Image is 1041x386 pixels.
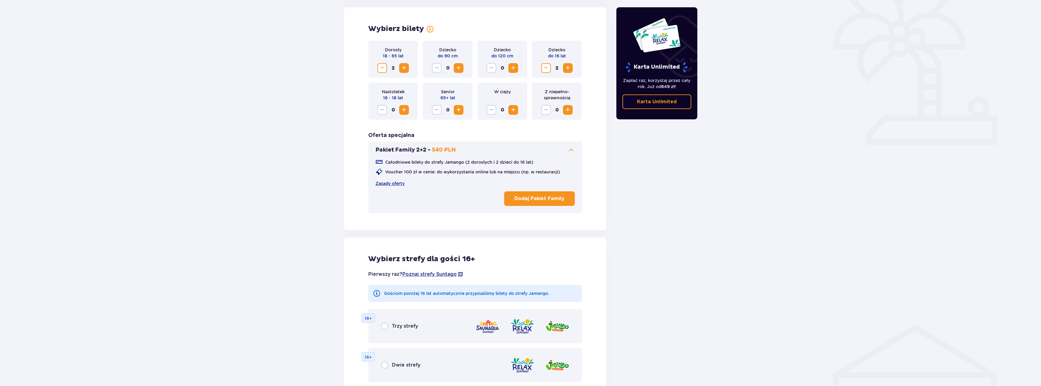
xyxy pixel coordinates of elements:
button: Zmniejsz [377,105,387,115]
p: Pakiet Family 2+2 - [376,146,431,154]
a: Karta Unlimited [622,94,692,109]
p: do 90 cm [438,53,458,59]
p: Karta Unlimited [625,62,688,73]
button: Zwiększ [508,63,518,73]
p: Gościom poniżej 16 lat automatycznie przypisaliśmy bilety do strefy Jamango. [384,290,549,296]
p: Dziecko [494,47,511,53]
button: Zmniejsz [377,63,387,73]
a: Zasady oferty [376,180,405,186]
span: Dwie strefy [392,362,420,368]
button: Zmniejsz [487,105,496,115]
button: Zmniejsz [541,105,551,115]
img: Jamango [545,357,569,374]
img: Saunaria [475,318,500,335]
button: Zwiększ [563,105,573,115]
button: Pakiet Family 2+2 -540 PLN [376,146,575,154]
p: Pierwszy raz? [368,271,463,278]
span: Trzy strefy [392,323,418,330]
p: Dziecko [548,47,565,53]
span: 0 [443,63,453,73]
p: Z niepełno­sprawnością [537,89,577,101]
span: 649 zł [661,84,675,89]
p: Senior [441,89,455,95]
span: 2 [552,63,562,73]
p: Zapłać raz, korzystaj przez cały rok. Już od ! [622,77,692,90]
p: W ciąży [494,89,511,95]
p: 18 - 65 lat [383,53,404,59]
p: Dziecko [439,47,456,53]
p: Całodniowe bilety do strefy Jamango (2 dorosłych i 2 dzieci do 16 lat) [385,159,533,165]
a: Poznaj strefy Suntago [402,271,457,278]
span: 0 [497,63,507,73]
p: Nastolatek [382,89,405,95]
button: Zmniejsz [432,63,442,73]
button: Dodaj Pakiet Family [504,191,575,206]
p: Karta Unlimited [637,98,677,105]
button: Zwiększ [454,105,463,115]
button: Zwiększ [399,105,409,115]
img: Relax [510,318,534,335]
p: 16+ [365,315,372,321]
button: Zwiększ [563,63,573,73]
p: Dorosły [385,47,402,53]
span: 0 [497,105,507,115]
p: 16+ [365,354,372,360]
span: 0 [552,105,562,115]
img: Dwie karty całoroczne do Suntago z napisem 'UNLIMITED RELAX', na białym tle z tropikalnymi liśćmi... [633,18,681,53]
img: Jamango [545,318,569,335]
p: do 120 cm [491,53,513,59]
p: do 16 lat [548,53,566,59]
p: Dodaj Pakiet Family [514,195,564,202]
span: 0 [388,105,398,115]
button: Zmniejsz [541,63,551,73]
h2: Wybierz strefy dla gości 16+ [368,254,582,264]
button: Zmniejsz [432,105,442,115]
p: 540 PLN [432,146,456,154]
button: Zwiększ [399,63,409,73]
button: Zwiększ [508,105,518,115]
h2: Wybierz bilety [368,24,424,33]
p: Voucher 100 zł w cenie: do wykorzystania online lub na miejscu (np. w restauracji) [385,169,560,175]
button: Zwiększ [454,63,463,73]
span: 2 [388,63,398,73]
span: 0 [443,105,453,115]
h3: Oferta specjalna [368,132,414,139]
img: Relax [510,357,534,374]
p: 65+ lat [440,95,455,101]
p: 16 - 18 lat [383,95,403,101]
button: Zmniejsz [487,63,496,73]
